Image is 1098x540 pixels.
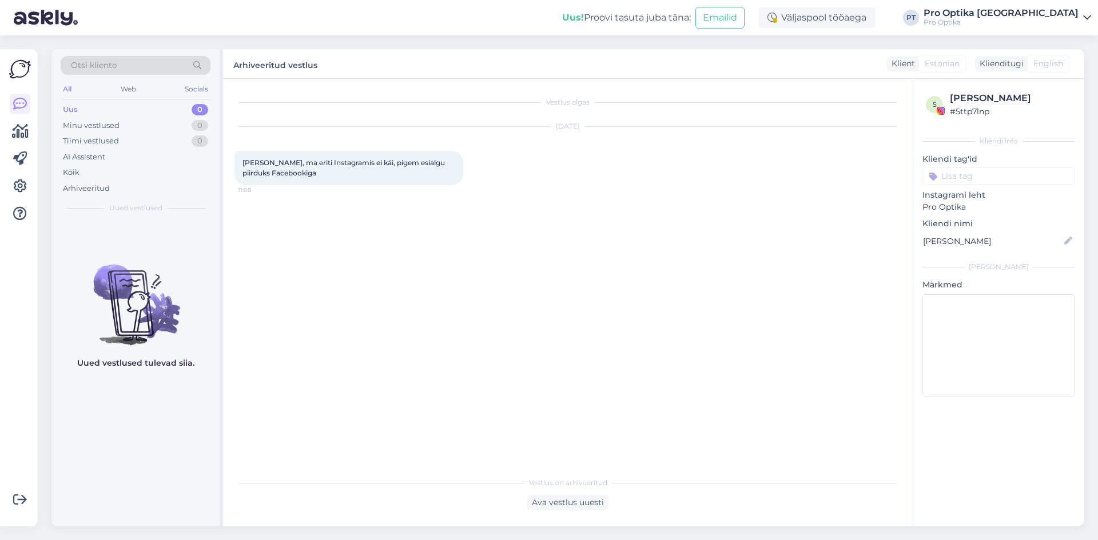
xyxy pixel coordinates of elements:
div: Pro Optika [GEOGRAPHIC_DATA] [924,9,1079,18]
p: Instagrami leht [922,189,1075,201]
p: Kliendi nimi [922,218,1075,230]
img: No chats [51,244,220,347]
b: Uus! [562,12,584,23]
div: Uus [63,104,78,115]
span: Vestlus on arhiveeritud [529,478,607,488]
div: Proovi tasuta juba täna: [562,11,691,25]
span: Otsi kliente [71,59,117,71]
span: [PERSON_NAME], ma eriti Instagramis ei käi, pigem esialgu piirduks Facebookiga [242,158,447,177]
label: Arhiveeritud vestlus [233,56,317,71]
div: Klienditugi [975,58,1024,70]
div: Tiimi vestlused [63,135,119,147]
div: 0 [192,120,208,131]
span: 5 [933,100,937,109]
div: [DATE] [234,121,901,131]
div: Klient [887,58,915,70]
div: [PERSON_NAME] [922,262,1075,272]
div: AI Assistent [63,151,105,163]
div: Socials [182,82,210,97]
div: Ava vestlus uuesti [527,495,608,510]
div: Pro Optika [924,18,1079,27]
div: Minu vestlused [63,120,120,131]
div: Vestlus algas [234,97,901,107]
div: All [61,82,74,97]
div: 0 [192,135,208,147]
input: Lisa nimi [923,235,1062,247]
span: Estonian [925,58,960,70]
div: Web [118,82,138,97]
div: Kliendi info [922,136,1075,146]
p: Märkmed [922,279,1075,291]
div: PT [903,10,919,26]
div: [PERSON_NAME] [950,91,1072,105]
a: Pro Optika [GEOGRAPHIC_DATA]Pro Optika [924,9,1091,27]
div: # 5ttp7lnp [950,105,1072,118]
span: English [1033,58,1063,70]
div: Arhiveeritud [63,183,110,194]
input: Lisa tag [922,167,1075,185]
span: 11:08 [238,186,281,194]
button: Emailid [695,7,745,29]
p: Pro Optika [922,201,1075,213]
div: Kõik [63,167,79,178]
div: Väljaspool tööaega [758,7,876,28]
span: Uued vestlused [109,203,162,213]
p: Kliendi tag'id [922,153,1075,165]
img: Askly Logo [9,58,31,80]
p: Uued vestlused tulevad siia. [77,357,194,369]
div: 0 [192,104,208,115]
